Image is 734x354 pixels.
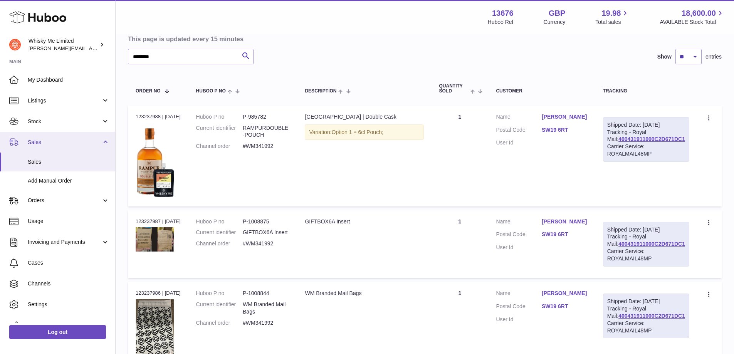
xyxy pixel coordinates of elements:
[496,244,542,251] dt: User Id
[603,117,689,162] div: Tracking - Royal Mail:
[28,280,109,287] span: Channels
[136,227,174,252] img: 136761725538791.png
[136,122,174,196] img: Packcutout_9579b6af-601e-4b95-8b0e-962130167b11.png
[28,238,101,246] span: Invoicing and Payments
[542,303,588,310] a: SW19 6RT
[243,229,289,236] dd: GIFTBOX6A Insert
[243,143,289,150] dd: #WM341992
[542,113,588,121] a: [PERSON_NAME]
[496,218,542,227] dt: Name
[542,290,588,297] a: [PERSON_NAME]
[305,113,423,121] div: [GEOGRAPHIC_DATA] | Double Cask
[618,313,685,319] a: 400431911000C2D671DC1
[196,301,243,315] dt: Current identifier
[607,320,685,334] div: Carrier Service: ROYALMAIL48MP
[432,106,489,206] td: 1
[28,197,101,204] span: Orders
[136,89,161,94] span: Order No
[332,129,383,135] span: Option 1 = 6cl Pouch;
[196,229,243,236] dt: Current identifier
[618,241,685,247] a: 400431911000C2D671DC1
[196,89,226,94] span: Huboo P no
[496,290,542,299] dt: Name
[549,8,565,18] strong: GBP
[439,84,469,94] span: Quantity Sold
[488,18,514,26] div: Huboo Ref
[243,290,289,297] dd: P-1008844
[9,325,106,339] a: Log out
[196,319,243,327] dt: Channel order
[607,226,685,233] div: Shipped Date: [DATE]
[492,8,514,18] strong: 13676
[305,124,423,140] div: Variation:
[595,8,630,26] a: 19.98 Total sales
[28,218,109,225] span: Usage
[28,177,109,185] span: Add Manual Order
[660,18,725,26] span: AVAILABLE Stock Total
[595,18,630,26] span: Total sales
[9,39,21,50] img: frances@whiskyshop.com
[243,113,289,121] dd: P-985782
[136,218,181,225] div: 123237987 | [DATE]
[603,294,689,338] div: Tracking - Royal Mail:
[542,218,588,225] a: [PERSON_NAME]
[29,45,155,51] span: [PERSON_NAME][EMAIL_ADDRESS][DOMAIN_NAME]
[28,301,109,308] span: Settings
[243,124,289,139] dd: RAMPURDOUBLE-POUCH
[542,231,588,238] a: SW19 6RT
[28,118,101,125] span: Stock
[601,8,621,18] span: 19.98
[196,113,243,121] dt: Huboo P no
[705,53,722,60] span: entries
[243,319,289,327] dd: #WM341992
[542,126,588,134] a: SW19 6RT
[136,113,181,120] div: 123237988 | [DATE]
[305,89,336,94] span: Description
[496,89,587,94] div: Customer
[607,121,685,129] div: Shipped Date: [DATE]
[496,139,542,146] dt: User Id
[432,210,489,278] td: 1
[618,136,685,142] a: 400431911000C2D671DC1
[28,158,109,166] span: Sales
[607,143,685,158] div: Carrier Service: ROYALMAIL48MP
[603,89,689,94] div: Tracking
[603,222,689,267] div: Tracking - Royal Mail:
[496,231,542,240] dt: Postal Code
[243,218,289,225] dd: P-1008875
[657,53,672,60] label: Show
[607,298,685,305] div: Shipped Date: [DATE]
[196,143,243,150] dt: Channel order
[28,139,101,146] span: Sales
[305,218,423,225] div: GIFTBOX6A Insert
[128,35,720,43] h3: This page is updated every 15 minutes
[196,124,243,139] dt: Current identifier
[660,8,725,26] a: 18,600.00 AVAILABLE Stock Total
[243,240,289,247] dd: #WM341992
[196,240,243,247] dt: Channel order
[243,301,289,315] dd: WM Branded Mail Bags
[28,76,109,84] span: My Dashboard
[136,290,181,297] div: 123237986 | [DATE]
[607,248,685,262] div: Carrier Service: ROYALMAIL48MP
[196,218,243,225] dt: Huboo P no
[29,37,98,52] div: Whisky Me Limited
[496,316,542,323] dt: User Id
[28,97,101,104] span: Listings
[305,290,423,297] div: WM Branded Mail Bags
[496,303,542,312] dt: Postal Code
[682,8,716,18] span: 18,600.00
[28,322,109,329] span: Returns
[496,126,542,136] dt: Postal Code
[28,259,109,267] span: Cases
[196,290,243,297] dt: Huboo P no
[544,18,566,26] div: Currency
[496,113,542,122] dt: Name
